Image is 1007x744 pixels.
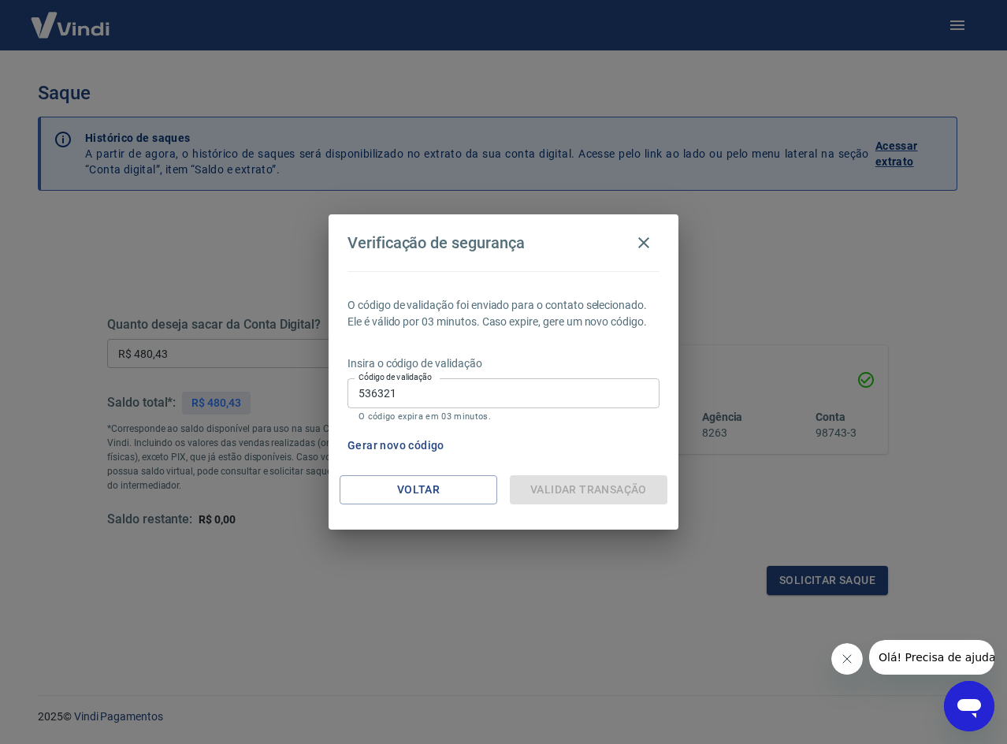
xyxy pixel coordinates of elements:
[359,411,648,422] p: O código expira em 03 minutos.
[944,681,994,731] iframe: Botão para abrir a janela de mensagens
[869,640,994,675] iframe: Mensagem da empresa
[9,11,132,24] span: Olá! Precisa de ajuda?
[340,475,497,504] button: Voltar
[347,297,660,330] p: O código de validação foi enviado para o contato selecionado. Ele é válido por 03 minutos. Caso e...
[347,233,525,252] h4: Verificação de segurança
[831,643,863,675] iframe: Fechar mensagem
[341,431,451,460] button: Gerar novo código
[347,355,660,372] p: Insira o código de validação
[359,371,432,383] label: Código de validação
